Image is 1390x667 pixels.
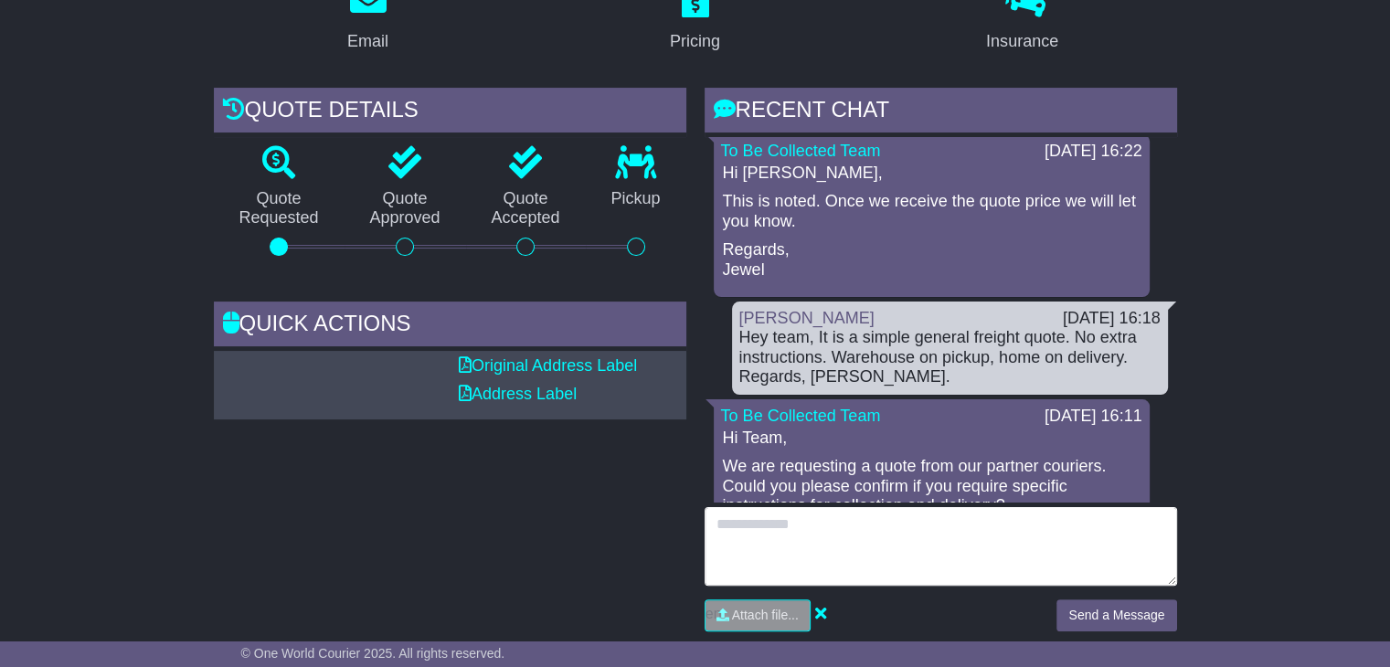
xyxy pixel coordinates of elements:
p: We are requesting a quote from our partner couriers. Could you please confirm if you require spec... [723,457,1141,516]
a: Original Address Label [459,356,637,375]
div: Insurance [986,29,1058,54]
p: Quote Accepted [466,189,586,228]
p: Hi [PERSON_NAME], [723,164,1141,184]
a: To Be Collected Team [721,142,881,160]
span: © One World Courier 2025. All rights reserved. [241,646,505,661]
button: Send a Message [1056,599,1176,631]
div: Quick Actions [214,302,686,351]
div: Quote Details [214,88,686,137]
a: Address Label [459,385,577,403]
p: Pickup [586,189,686,209]
a: [PERSON_NAME] [739,309,875,327]
div: [DATE] 16:11 [1045,407,1142,427]
p: Quote Approved [345,189,466,228]
div: Pricing [670,29,720,54]
p: Quote Requested [214,189,345,228]
p: Hi Team, [723,429,1141,449]
div: Hey team, It is a simple general freight quote. No extra instructions. Warehouse on pickup, home ... [739,328,1161,387]
div: [DATE] 16:22 [1045,142,1142,162]
p: Regards, Jewel [723,240,1141,280]
div: RECENT CHAT [705,88,1177,137]
div: Email [347,29,388,54]
p: This is noted. Once we receive the quote price we will let you know. [723,192,1141,231]
div: [DATE] 16:18 [1063,309,1161,329]
a: To Be Collected Team [721,407,881,425]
